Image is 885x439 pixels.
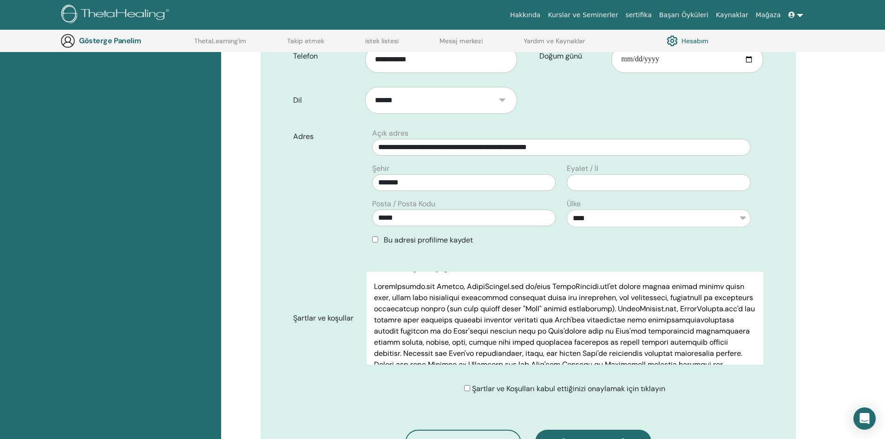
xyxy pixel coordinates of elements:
a: Hakkında [506,7,544,24]
font: Doğum günü [539,51,582,61]
a: Takip etmek [287,37,324,52]
a: ThetaLearning'im [194,37,246,52]
font: Şartlar ve Koşulları kabul ettiğinizi onaylamak için tıklayın [472,384,665,393]
font: Hesabım [682,37,708,46]
font: sertifika [625,11,651,19]
font: Mağaza [755,11,780,19]
img: generic-user-icon.jpg [60,33,75,48]
a: Yardım ve Kaynaklar [524,37,585,52]
font: istek listesi [365,37,399,45]
font: Kurslar ve Seminerler [548,11,618,19]
font: Yardım ve Kaynaklar [524,37,585,45]
a: Hesabım [667,33,708,49]
a: Mağaza [752,7,784,24]
font: Mesaj merkezi [439,37,483,45]
font: Kaynaklar [716,11,748,19]
font: Eyalet / İl [567,164,598,173]
font: LÜTFEN WEB SİTESİNİ KULLANMADAN ÖNCE BU KULLANIM KOŞULLARINI DİKKATLİCE OKUYUN. Web Sitesini kull... [374,207,753,273]
font: Ülke [567,199,581,209]
font: Hakkında [510,11,541,19]
a: Kaynaklar [712,7,752,24]
font: Açık adres [372,128,408,138]
img: logo.png [61,5,172,26]
font: Takip etmek [287,37,324,45]
font: Başarı Öyküleri [659,11,708,19]
font: LoremIpsumdo.sit Ametco, AdipiScingel.sed do/eius TempoRincidi.utl'et dolore magnaa enimad minimv... [374,282,755,436]
a: sertifika [622,7,655,24]
font: ThetaLearning'im [194,37,246,45]
font: Şartlar ve koşullar [293,313,354,323]
font: Dil [293,95,302,105]
a: Başarı Öyküleri [656,7,712,24]
font: Telefon [293,51,318,61]
a: Kurslar ve Seminerler [544,7,622,24]
font: Gösterge Panelim [79,36,141,46]
div: Open Intercom Messenger [853,407,876,430]
img: cog.svg [667,33,678,49]
a: istek listesi [365,37,399,52]
font: Adres [293,131,314,141]
font: Şehir [372,164,389,173]
font: Bu adresi profilime kaydet [384,235,473,245]
a: Mesaj merkezi [439,37,483,52]
font: Posta / Posta Kodu [372,199,435,209]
